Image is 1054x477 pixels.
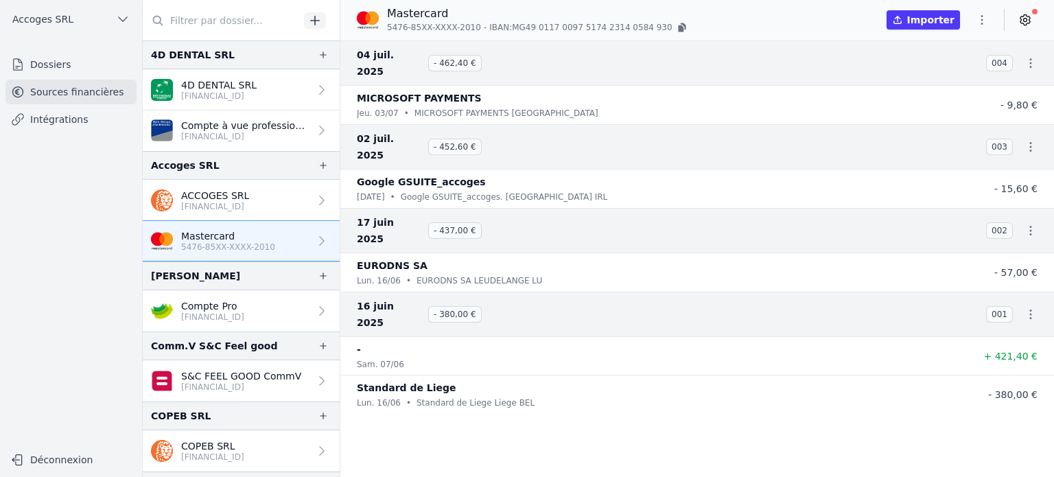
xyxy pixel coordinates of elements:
[484,22,487,33] span: -
[181,91,257,102] p: [FINANCIAL_ID]
[428,55,482,71] span: - 462,40 €
[151,268,240,284] div: [PERSON_NAME]
[357,190,385,204] p: [DATE]
[151,408,211,424] div: COPEB SRL
[983,351,1038,362] span: + 421,40 €
[986,222,1013,239] span: 002
[151,230,173,252] img: imageedit_2_6530439554.png
[181,382,301,393] p: [FINANCIAL_ID]
[143,360,340,402] a: S&C FEEL GOOD CommV [FINANCIAL_ID]
[181,452,244,463] p: [FINANCIAL_ID]
[428,306,482,323] span: - 380,00 €
[151,119,173,141] img: VAN_BREDA_JVBABE22XXX.png
[357,106,399,120] p: jeu. 03/07
[357,380,456,396] p: Standard de Liege
[143,221,340,261] a: Mastercard 5476-85XX-XXXX-2010
[181,201,249,212] p: [FINANCIAL_ID]
[181,78,257,92] p: 4D DENTAL SRL
[181,299,244,313] p: Compte Pro
[151,189,173,211] img: ing.png
[151,157,220,174] div: Accoges SRL
[5,107,137,132] a: Intégrations
[181,189,249,202] p: ACCOGES SRL
[12,12,73,26] span: Accoges SRL
[357,257,428,274] p: EURODNS SA
[357,341,361,358] p: -
[887,10,960,30] button: Importer
[143,430,340,472] a: COPEB SRL [FINANCIAL_ID]
[5,8,137,30] button: Accoges SRL
[181,439,244,453] p: COPEB SRL
[181,242,275,253] p: 5476-85XX-XXXX-2010
[406,396,411,410] div: •
[428,139,482,155] span: - 452,60 €
[143,69,340,110] a: 4D DENTAL SRL [FINANCIAL_ID]
[357,130,423,163] span: 02 juil. 2025
[181,229,275,243] p: Mastercard
[181,131,309,142] p: [FINANCIAL_ID]
[404,106,409,120] div: •
[5,449,137,471] button: Déconnexion
[387,5,689,22] p: Mastercard
[387,22,481,33] span: 5476-85XX-XXXX-2010
[143,290,340,331] a: Compte Pro [FINANCIAL_ID]
[181,312,244,323] p: [FINANCIAL_ID]
[181,119,309,132] p: Compte à vue professionnel
[151,440,173,462] img: ing.png
[401,190,608,204] p: Google GSUITE_accoges. [GEOGRAPHIC_DATA] IRL
[417,396,535,410] p: Standard de Liege Liege BEL
[986,139,1013,155] span: 003
[357,396,401,410] p: lun. 16/06
[417,274,542,288] p: EURODNS SA LEUDELANGE LU
[428,222,482,239] span: - 437,00 €
[357,9,379,31] img: imageedit_2_6530439554.png
[357,174,486,190] p: Google GSUITE_accoges
[143,110,340,151] a: Compte à vue professionnel [FINANCIAL_ID]
[143,180,340,221] a: ACCOGES SRL [FINANCIAL_ID]
[5,52,137,77] a: Dossiers
[151,370,173,392] img: belfius-1.png
[994,267,1038,278] span: - 57,00 €
[151,338,277,354] div: Comm.V S&C Feel good
[414,106,598,120] p: MICROSOFT PAYMENTS [GEOGRAPHIC_DATA]
[357,274,401,288] p: lun. 16/06
[988,389,1038,400] span: - 380,00 €
[5,80,137,104] a: Sources financières
[357,358,404,371] p: sam. 07/06
[1000,100,1038,110] span: - 9,80 €
[994,183,1038,194] span: - 15,60 €
[986,55,1013,71] span: 004
[406,274,411,288] div: •
[151,47,235,63] div: 4D DENTAL SRL
[357,298,423,331] span: 16 juin 2025
[143,8,299,33] input: Filtrer par dossier...
[357,214,423,247] span: 17 juin 2025
[357,90,482,106] p: MICROSOFT PAYMENTS
[151,300,173,322] img: crelan.png
[986,306,1013,323] span: 001
[357,47,423,80] span: 04 juil. 2025
[489,22,672,33] span: IBAN: MG49 0117 0097 5174 2314 0584 930
[181,369,301,383] p: S&C FEEL GOOD CommV
[151,79,173,101] img: BNP_BE_BUSINESS_GEBABEBB.png
[390,190,395,204] div: •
